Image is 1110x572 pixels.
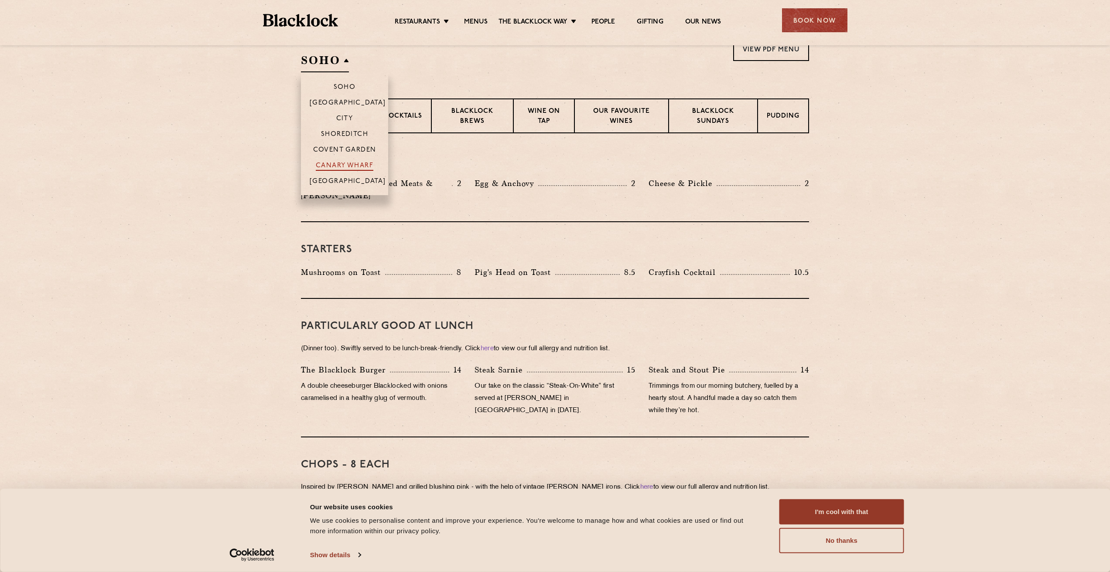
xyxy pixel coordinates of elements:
[263,14,338,27] img: BL_Textured_Logo-footer-cropped.svg
[441,107,504,127] p: Blacklock Brews
[584,107,659,127] p: Our favourite wines
[321,131,369,139] p: Shoreditch
[301,343,809,355] p: (Dinner too). Swiftly served to be lunch-break-friendly. Click to view our full allergy and nutri...
[591,18,615,27] a: People
[452,267,461,278] p: 8
[310,515,760,536] div: We use cookies to personalise content and improve your experience. You're welcome to manage how a...
[523,107,565,127] p: Wine on Tap
[790,267,809,278] p: 10.5
[301,481,809,494] p: Inspired by [PERSON_NAME] and grilled blushing pink - with the help of vintage [PERSON_NAME] iron...
[301,380,461,405] p: A double cheeseburger Blacklocked with onions caramelised in a healthy glug of vermouth.
[301,244,809,255] h3: Starters
[623,364,635,376] p: 15
[310,548,361,562] a: Show details
[640,484,653,491] a: here
[767,112,799,122] p: Pudding
[649,266,720,278] p: Crayfish Cocktail
[782,8,847,32] div: Book Now
[627,178,635,189] p: 2
[301,321,809,332] h3: PARTICULARLY GOOD AT LUNCH
[620,267,635,278] p: 8.5
[685,18,721,27] a: Our News
[334,84,356,92] p: Soho
[733,37,809,61] a: View PDF Menu
[678,107,748,127] p: Blacklock Sundays
[779,499,904,525] button: I'm cool with that
[464,18,488,27] a: Menus
[214,548,290,562] a: Usercentrics Cookiebot - opens in a new window
[453,178,461,189] p: 2
[383,112,422,122] p: Cocktails
[475,266,555,278] p: Pig's Head on Toast
[475,177,538,190] p: Egg & Anchovy
[316,162,373,171] p: Canary Wharf
[481,345,494,352] a: here
[449,364,462,376] p: 14
[637,18,663,27] a: Gifting
[796,364,809,376] p: 14
[499,18,567,27] a: The Blacklock Way
[336,115,353,124] p: City
[301,459,809,470] h3: Chops - 8 each
[395,18,440,27] a: Restaurants
[301,266,385,278] p: Mushrooms on Toast
[310,501,760,512] div: Our website uses cookies
[649,364,729,376] p: Steak and Stout Pie
[475,380,635,417] p: Our take on the classic “Steak-On-White” first served at [PERSON_NAME] in [GEOGRAPHIC_DATA] in [D...
[310,178,386,186] p: [GEOGRAPHIC_DATA]
[313,146,376,155] p: Covent Garden
[779,528,904,553] button: No thanks
[475,364,527,376] p: Steak Sarnie
[301,364,390,376] p: The Blacklock Burger
[301,53,349,72] h2: SOHO
[649,177,717,190] p: Cheese & Pickle
[649,380,809,417] p: Trimmings from our morning butchery, fuelled by a hearty stout. A handful made a day so catch the...
[301,155,809,166] h3: Pre Chop Bites
[310,99,386,108] p: [GEOGRAPHIC_DATA]
[800,178,809,189] p: 2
